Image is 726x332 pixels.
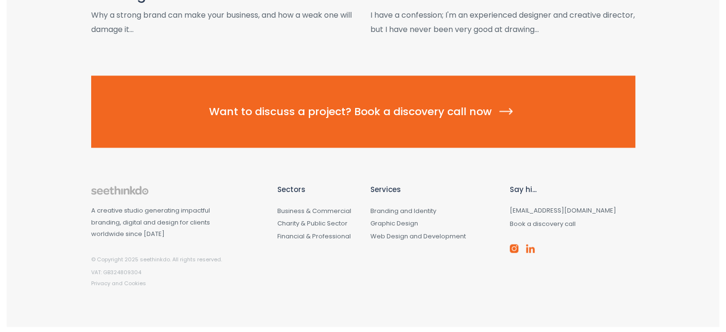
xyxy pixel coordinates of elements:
[370,219,418,228] a: Graphic Design
[370,232,466,241] a: Web Design and Development
[510,219,576,228] a: Book a discovery call
[370,186,496,194] h6: Services
[91,186,148,194] img: footer-logo.png
[91,205,263,240] p: A creative studio generating impactful branding, digital and design for clients worldwide since [...
[277,186,356,194] h6: Sectors
[91,268,263,278] p: VAT: GB324809304
[510,206,616,215] a: [EMAIL_ADDRESS][DOMAIN_NAME]
[91,255,263,265] p: © Copyright 2025 seethinkdo. All rights reserved.
[370,8,635,37] p: I have a confession; I'm an experienced designer and creative director, but I have never been ver...
[526,244,535,253] img: linkedin-brand.png
[370,206,436,215] a: Branding and Identity
[91,279,146,287] a: Privacy and Cookies
[91,75,635,148] a: Want to discuss a project? Book a discovery call now
[510,186,635,194] h6: Say hi...
[510,244,518,253] img: instagram-brand.png
[277,219,347,228] a: Charity & Public Sector
[277,232,351,241] a: Financial & Professional
[91,8,356,37] p: Why a strong brand can make your business, and how a weak one will damage it...
[277,206,351,215] a: Business & Commercial
[209,104,517,119] span: Want to discuss a project? Book a discovery call now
